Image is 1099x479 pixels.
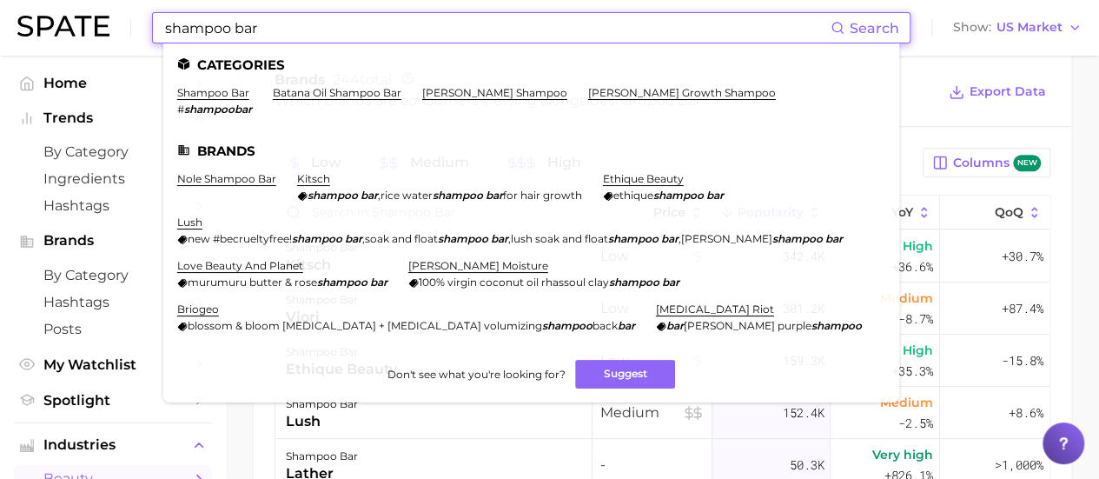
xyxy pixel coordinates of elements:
[43,143,182,160] span: by Category
[184,103,252,116] em: shampoobar
[511,232,608,245] span: lush soak and float
[949,17,1086,39] button: ShowUS Market
[308,189,358,202] em: shampoo
[14,432,212,458] button: Industries
[588,86,776,99] a: [PERSON_NAME] growth shampoo
[903,340,933,361] span: High
[273,86,401,99] a: batana oil shampoo bar
[995,456,1043,473] span: >1,000%
[14,192,212,219] a: Hashtags
[43,233,182,249] span: Brands
[14,105,212,131] button: Trends
[177,103,184,116] span: #
[188,232,292,245] span: new #becrueltyfree!
[656,303,774,316] a: [MEDICAL_DATA] riot
[14,387,212,414] a: Spotlight
[923,148,1050,177] button: Columnsnew
[177,232,843,245] div: , , ,
[43,356,182,373] span: My Watchlist
[782,402,824,423] span: 152.4k
[177,57,885,72] li: Categories
[491,232,508,245] em: bar
[163,13,831,43] input: Search here for a brand, industry, or ingredient
[825,232,843,245] em: bar
[608,232,659,245] em: shampoo
[43,392,182,409] span: Spotlight
[681,232,772,245] span: [PERSON_NAME]
[872,444,933,465] span: Very high
[666,319,684,332] em: bar
[419,276,609,289] span: 100% virgin coconut oil rhassoul clay
[387,368,565,381] span: Don't see what you're looking for?
[891,361,933,382] span: +35.3%
[177,303,219,316] a: briogeo
[188,276,317,289] span: murumuru butter & rose
[599,402,705,423] span: Medium
[188,319,542,332] span: blossom & bloom [MEDICAL_DATA] + [MEDICAL_DATA] volumizing
[365,232,438,245] span: soak and float
[14,165,212,192] a: Ingredients
[286,411,358,432] div: lush
[593,319,618,332] span: back
[1002,246,1043,267] span: +30.7%
[609,276,659,289] em: shampoo
[661,232,679,245] em: bar
[891,205,913,219] span: YoY
[772,232,823,245] em: shampoo
[14,138,212,165] a: by Category
[880,288,933,309] span: Medium
[542,319,593,332] em: shampoo
[14,70,212,96] a: Home
[43,197,182,214] span: Hashtags
[275,387,1049,439] button: shampoo barlushMedium152.4kMedium-2.5%+8.6%
[613,189,653,202] span: ethique
[438,232,488,245] em: shampoo
[653,189,704,202] em: shampoo
[297,172,330,185] a: kitsch
[789,455,824,476] span: 50.3k
[177,216,202,229] a: lush
[408,259,548,272] a: [PERSON_NAME] moisture
[177,259,303,272] a: love beauty and planet
[286,446,358,467] div: shampoo bar
[14,316,212,343] a: Posts
[14,289,212,316] a: Hashtags
[361,189,378,202] em: bar
[43,75,182,91] span: Home
[17,16,109,37] img: SPATE
[345,232,362,245] em: bar
[618,319,635,332] em: bar
[662,276,679,289] em: bar
[43,170,182,187] span: Ingredients
[996,23,1063,32] span: US Market
[953,23,991,32] span: Show
[43,294,182,310] span: Hashtags
[370,276,387,289] em: bar
[944,80,1050,104] button: Export Data
[433,189,483,202] em: shampoo
[891,256,933,277] span: +36.6%
[14,351,212,378] a: My Watchlist
[1002,350,1043,371] span: -15.8%
[177,86,249,99] a: shampoo bar
[811,319,862,332] em: shampoo
[1009,402,1043,423] span: +8.6%
[850,20,899,37] span: Search
[292,232,342,245] em: shampoo
[14,262,212,289] a: by Category
[684,319,811,332] span: [PERSON_NAME] purple
[177,143,885,158] li: Brands
[603,172,684,185] a: ethique beauty
[1002,298,1043,319] span: +87.4%
[970,84,1046,99] span: Export Data
[898,413,933,434] span: -2.5%
[297,189,582,202] div: ,
[43,267,182,283] span: by Category
[1013,155,1041,171] span: new
[14,228,212,254] button: Brands
[486,189,503,202] em: bar
[177,172,276,185] a: nole shampoo bar
[599,455,705,476] span: -
[880,392,933,413] span: Medium
[422,86,567,99] a: [PERSON_NAME] shampoo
